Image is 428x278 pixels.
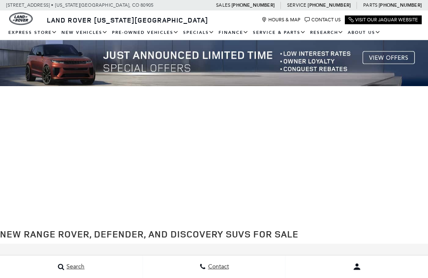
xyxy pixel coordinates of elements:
span: Search [64,263,84,270]
a: Service & Parts [251,26,308,40]
a: Visit Our Jaguar Website [349,17,418,23]
a: About Us [346,26,383,40]
a: Hours & Map [262,17,301,23]
a: [PHONE_NUMBER] [308,2,351,8]
a: land-rover [9,13,33,25]
a: Contact Us [305,17,341,23]
a: [PHONE_NUMBER] [379,2,422,8]
img: Land Rover [9,13,33,25]
a: [STREET_ADDRESS] • [US_STATE][GEOGRAPHIC_DATA], CO 80905 [6,3,153,8]
a: Pre-Owned Vehicles [110,26,181,40]
a: Land Rover [US_STATE][GEOGRAPHIC_DATA] [42,15,213,25]
span: Land Rover [US_STATE][GEOGRAPHIC_DATA] [47,15,208,25]
a: New Vehicles [59,26,110,40]
a: EXPRESS STORE [6,26,59,40]
nav: Main Navigation [6,26,422,40]
span: Contact [206,263,229,270]
a: Research [308,26,346,40]
a: Finance [217,26,251,40]
a: Specials [181,26,217,40]
button: user-profile-menu [285,256,428,277]
a: [PHONE_NUMBER] [232,2,275,8]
